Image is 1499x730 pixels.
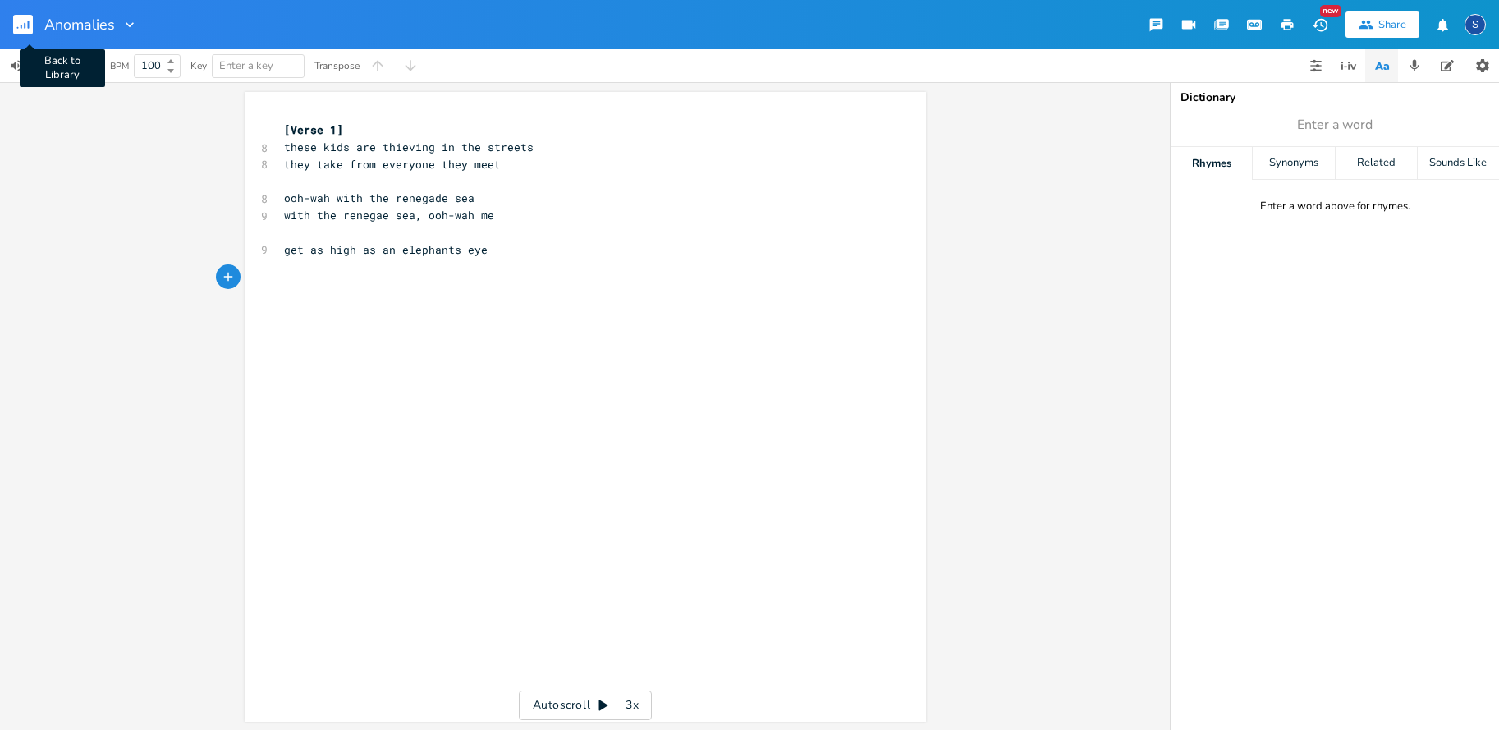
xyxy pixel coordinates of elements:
span: these kids are thieving in the streets [284,140,534,154]
span: get as high as an elephants eye [284,242,488,257]
span: with the renegae sea, ooh-wah me [284,208,494,223]
div: Key [190,61,207,71]
div: Enter a word above for rhymes. [1260,200,1410,213]
span: they take from everyone they meet [284,157,501,172]
div: Dictionary [1180,92,1489,103]
div: Rhymes [1171,147,1252,180]
span: Anomalies [44,17,115,32]
div: New [1320,5,1341,17]
button: Share [1345,11,1419,38]
span: [Verse 1] [284,122,343,137]
div: Autoscroll [519,691,652,720]
div: Transpose [314,61,360,71]
div: Steve Ellis [1465,14,1486,35]
div: Sounds Like [1418,147,1499,180]
button: Back to Library [13,5,46,44]
div: BPM [110,62,129,71]
button: New [1304,10,1336,39]
button: S [1465,6,1486,44]
div: Synonyms [1253,147,1334,180]
div: Share [1378,17,1406,32]
span: Enter a word [1297,116,1373,135]
div: Related [1336,147,1417,180]
span: Enter a key [219,58,273,73]
span: ooh-wah with the renegade sea [284,191,474,205]
div: 3x [617,691,647,720]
